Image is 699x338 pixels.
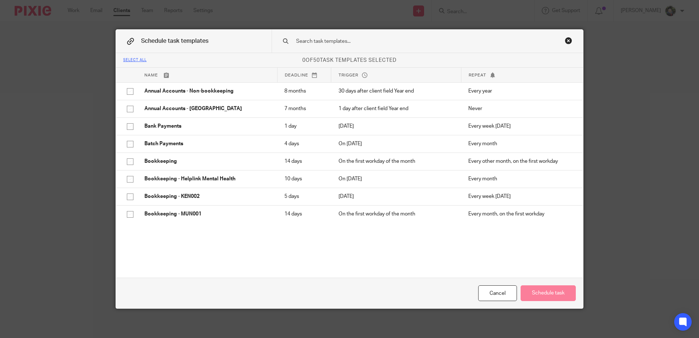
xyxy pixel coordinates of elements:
[339,193,454,200] p: [DATE]
[468,105,572,112] p: Never
[478,285,517,301] div: Cancel
[284,158,324,165] p: 14 days
[339,105,454,112] p: 1 day after client field Year end
[116,57,583,64] p: of task templates selected
[144,175,270,183] p: Bookkeeping - Helplink Mental Health
[468,123,572,130] p: Every week [DATE]
[313,58,320,63] span: 50
[284,193,324,200] p: 5 days
[468,140,572,147] p: Every month
[468,87,572,95] p: Every year
[469,72,572,78] p: Repeat
[284,105,324,112] p: 7 months
[144,210,270,218] p: Bookkeeping - MUN001
[144,123,270,130] p: Bank Payments
[144,140,270,147] p: Batch Payments
[339,175,454,183] p: On [DATE]
[144,87,270,95] p: Annual Accounts - Non-bookkeeping
[144,73,158,77] span: Name
[141,38,208,44] span: Schedule task templates
[144,105,270,112] p: Annual Accounts - [GEOGRAPHIC_DATA]
[339,123,454,130] p: [DATE]
[468,193,572,200] p: Every week [DATE]
[284,210,324,218] p: 14 days
[339,158,454,165] p: On the first workday of the month
[284,140,324,147] p: 4 days
[468,210,572,218] p: Every month, on the first workday
[339,87,454,95] p: 30 days after client field Year end
[339,72,453,78] p: Trigger
[521,285,576,301] button: Schedule task
[339,210,454,218] p: On the first workday of the month
[295,37,536,45] input: Search task templates...
[285,72,324,78] p: Deadline
[284,123,324,130] p: 1 day
[123,58,147,63] div: Select all
[284,175,324,183] p: 10 days
[339,140,454,147] p: On [DATE]
[565,37,572,44] div: Close this dialog window
[468,158,572,165] p: Every other month, on the first workday
[302,58,306,63] span: 0
[144,158,270,165] p: Bookkeeping
[468,175,572,183] p: Every month
[144,193,270,200] p: Bookkeeping - KEN002
[284,87,324,95] p: 8 months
